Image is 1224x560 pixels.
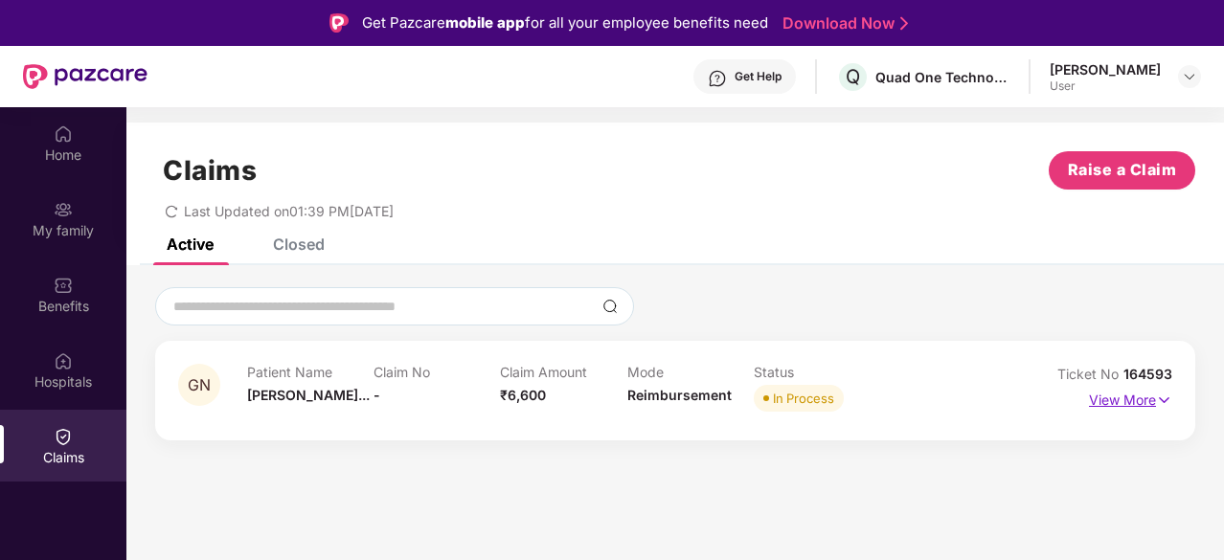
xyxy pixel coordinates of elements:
h1: Claims [163,154,257,187]
div: Active [167,235,214,254]
span: Q [846,65,860,88]
span: redo [165,203,178,219]
strong: mobile app [445,13,525,32]
img: Stroke [900,13,908,34]
span: Ticket No [1057,366,1123,382]
span: [PERSON_NAME]... [247,387,370,403]
span: Reimbursement [627,387,732,403]
div: Get Help [735,69,782,84]
div: User [1050,78,1161,94]
p: Patient Name [247,364,374,380]
span: Last Updated on 01:39 PM[DATE] [184,203,394,219]
img: svg+xml;base64,PHN2ZyBpZD0iQ2xhaW0iIHhtbG5zPSJodHRwOi8vd3d3LnczLm9yZy8yMDAwL3N2ZyIgd2lkdGg9IjIwIi... [54,427,73,446]
img: Logo [329,13,349,33]
a: Download Now [782,13,902,34]
span: 164593 [1123,366,1172,382]
img: svg+xml;base64,PHN2ZyB4bWxucz0iaHR0cDovL3d3dy53My5vcmcvMjAwMC9zdmciIHdpZHRoPSIxNyIgaGVpZ2h0PSIxNy... [1156,390,1172,411]
span: Raise a Claim [1068,158,1177,182]
div: Quad One Technologies Private Limited [875,68,1009,86]
p: View More [1089,385,1172,411]
span: - [374,387,380,403]
p: Mode [627,364,754,380]
img: New Pazcare Logo [23,64,147,89]
p: Claim Amount [500,364,626,380]
div: Closed [273,235,325,254]
img: svg+xml;base64,PHN2ZyBpZD0iQmVuZWZpdHMiIHhtbG5zPSJodHRwOi8vd3d3LnczLm9yZy8yMDAwL3N2ZyIgd2lkdGg9Ij... [54,276,73,295]
span: ₹6,600 [500,387,546,403]
div: [PERSON_NAME] [1050,60,1161,78]
img: svg+xml;base64,PHN2ZyBpZD0iU2VhcmNoLTMyeDMyIiB4bWxucz0iaHR0cDovL3d3dy53My5vcmcvMjAwMC9zdmciIHdpZH... [602,299,618,314]
img: svg+xml;base64,PHN2ZyBpZD0iSGVscC0zMngzMiIgeG1sbnM9Imh0dHA6Ly93d3cudzMub3JnLzIwMDAvc3ZnIiB3aWR0aD... [708,69,727,88]
img: svg+xml;base64,PHN2ZyBpZD0iRHJvcGRvd24tMzJ4MzIiIHhtbG5zPSJodHRwOi8vd3d3LnczLm9yZy8yMDAwL3N2ZyIgd2... [1182,69,1197,84]
p: Claim No [374,364,500,380]
div: In Process [773,389,834,408]
img: svg+xml;base64,PHN2ZyB3aWR0aD0iMjAiIGhlaWdodD0iMjAiIHZpZXdCb3g9IjAgMCAyMCAyMCIgZmlsbD0ibm9uZSIgeG... [54,200,73,219]
p: Status [754,364,880,380]
img: svg+xml;base64,PHN2ZyBpZD0iSG9zcGl0YWxzIiB4bWxucz0iaHR0cDovL3d3dy53My5vcmcvMjAwMC9zdmciIHdpZHRoPS... [54,351,73,370]
button: Raise a Claim [1049,151,1195,190]
img: svg+xml;base64,PHN2ZyBpZD0iSG9tZSIgeG1sbnM9Imh0dHA6Ly93d3cudzMub3JnLzIwMDAvc3ZnIiB3aWR0aD0iMjAiIG... [54,124,73,144]
div: Get Pazcare for all your employee benefits need [362,11,768,34]
span: GN [188,377,211,393]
